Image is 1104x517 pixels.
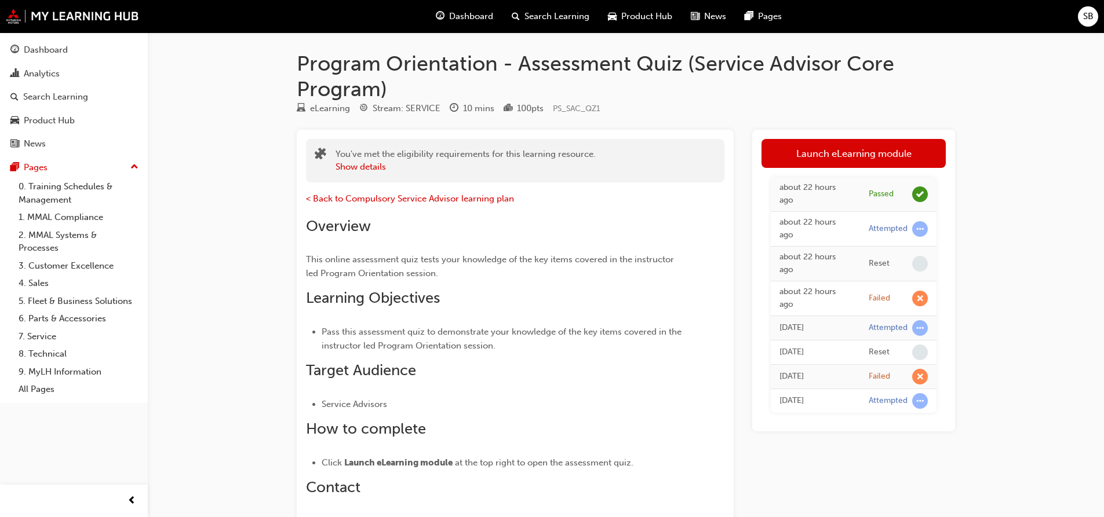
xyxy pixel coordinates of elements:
span: Pass this assessment quiz to demonstrate your knowledge of the key items covered in the instructo... [322,327,684,351]
button: Pages [5,157,143,178]
span: learningRecordVerb_ATTEMPT-icon [912,393,928,409]
span: pages-icon [745,9,753,24]
a: News [5,133,143,155]
span: guage-icon [436,9,444,24]
div: News [24,137,46,151]
button: Show details [336,160,386,174]
span: Search Learning [524,10,589,23]
span: chart-icon [10,69,19,79]
div: Attempted [869,223,908,234]
a: Search Learning [5,86,143,108]
span: Overview [306,217,371,235]
div: 100 pts [517,102,544,115]
span: prev-icon [127,494,136,508]
span: Contact [306,478,360,496]
a: car-iconProduct Hub [599,5,682,28]
div: Wed Aug 20 2025 09:47:47 GMT+0930 (Australian Central Standard Time) [779,370,851,383]
a: Launch eLearning module [761,139,946,168]
span: search-icon [10,92,19,102]
span: podium-icon [504,104,512,114]
div: Wed Aug 27 2025 13:23:50 GMT+0930 (Australian Central Standard Time) [779,216,851,242]
div: Wed Aug 27 2025 13:23:20 GMT+0930 (Australian Central Standard Time) [779,285,851,311]
a: 4. Sales [14,274,143,292]
a: search-iconSearch Learning [502,5,599,28]
span: learningRecordVerb_FAIL-icon [912,369,928,384]
span: Target Audience [306,361,416,379]
span: news-icon [10,139,19,149]
a: 2. MMAL Systems & Processes [14,226,143,257]
div: Failed [869,371,890,382]
span: Service Advisors [322,399,387,409]
span: Click [322,457,342,468]
a: news-iconNews [682,5,735,28]
span: target-icon [359,104,368,114]
a: Analytics [5,63,143,85]
span: News [704,10,726,23]
div: 10 mins [463,102,494,115]
div: Dashboard [24,43,68,57]
span: learningRecordVerb_NONE-icon [912,344,928,360]
a: 8. Technical [14,345,143,363]
span: search-icon [512,9,520,24]
span: This online assessment quiz tests your knowledge of the key items covered in the instructor led P... [306,254,676,278]
div: Points [504,101,544,116]
span: at the top right to open the assessment quiz. [455,457,633,468]
div: Reset [869,258,890,269]
a: pages-iconPages [735,5,791,28]
a: guage-iconDashboard [427,5,502,28]
span: learningRecordVerb_NONE-icon [912,256,928,272]
a: 3. Customer Excellence [14,257,143,275]
div: Duration [450,101,494,116]
span: news-icon [691,9,699,24]
span: car-icon [608,9,617,24]
span: puzzle-icon [315,149,326,162]
div: Wed Aug 20 2025 09:37:06 GMT+0930 (Australian Central Standard Time) [779,394,851,408]
div: Stream: SERVICE [373,102,440,115]
span: guage-icon [10,45,19,56]
a: < Back to Compulsory Service Advisor learning plan [306,193,514,204]
div: Search Learning [23,90,88,104]
a: 0. Training Schedules & Management [14,178,143,208]
div: Tue Aug 26 2025 17:47:32 GMT+0930 (Australian Central Standard Time) [779,321,851,335]
a: 6. Parts & Accessories [14,310,143,328]
h1: Program Orientation - Assessment Quiz (Service Advisor Core Program) [297,51,955,101]
div: Reset [869,347,890,358]
img: mmal [6,9,139,24]
a: 9. MyLH Information [14,363,143,381]
div: You've met the eligibility requirements for this learning resource. [336,148,596,174]
div: Failed [869,293,890,304]
div: Passed [869,189,894,200]
div: Pages [24,161,48,174]
button: DashboardAnalyticsSearch LearningProduct HubNews [5,37,143,157]
a: All Pages [14,380,143,398]
span: learningRecordVerb_PASS-icon [912,186,928,202]
button: SB [1078,6,1098,27]
div: Analytics [24,67,60,80]
span: pages-icon [10,163,19,173]
span: clock-icon [450,104,458,114]
span: Product Hub [621,10,672,23]
span: How to complete [306,420,426,438]
div: Wed Aug 27 2025 13:23:47 GMT+0930 (Australian Central Standard Time) [779,251,851,277]
span: Launch eLearning module [344,457,453,468]
span: Dashboard [449,10,493,23]
a: 1. MMAL Compliance [14,208,143,226]
span: Pages [758,10,782,23]
div: Product Hub [24,114,75,127]
span: learningRecordVerb_ATTEMPT-icon [912,320,928,336]
span: Learning resource code [553,104,600,113]
span: SB [1083,10,1094,23]
a: Dashboard [5,39,143,61]
span: car-icon [10,116,19,126]
div: Attempted [869,322,908,333]
div: Type [297,101,350,116]
span: learningResourceType_ELEARNING-icon [297,104,305,114]
div: eLearning [310,102,350,115]
span: learningRecordVerb_ATTEMPT-icon [912,221,928,237]
span: learningRecordVerb_FAIL-icon [912,291,928,306]
div: Wed Aug 27 2025 13:45:15 GMT+0930 (Australian Central Standard Time) [779,181,851,207]
span: Learning Objectives [306,289,440,307]
div: Stream [359,101,440,116]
